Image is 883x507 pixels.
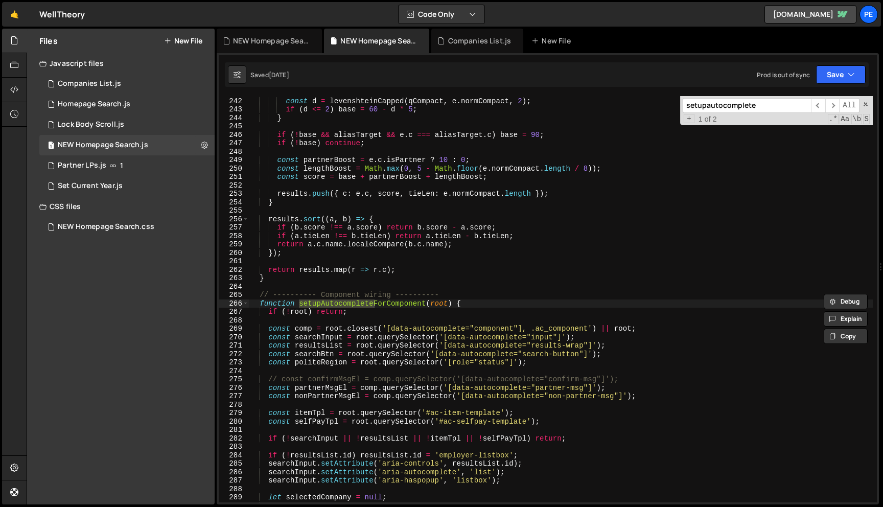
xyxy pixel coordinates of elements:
div: New File [531,36,574,46]
div: Homepage Search.js [58,100,130,109]
div: 274 [219,367,249,376]
div: 268 [219,316,249,325]
input: Search for [683,98,811,113]
div: 269 [219,325,249,333]
div: 284 [219,451,249,460]
div: 262 [219,266,249,274]
div: Javascript files [27,53,215,74]
div: 289 [219,493,249,502]
div: Saved [250,71,289,79]
div: 250 [219,165,249,173]
div: 270 [219,333,249,342]
span: 1 [48,142,54,150]
div: 254 [219,198,249,207]
div: 283 [219,443,249,451]
div: 15879/44963.js [39,155,215,176]
div: 278 [219,401,249,409]
div: 277 [219,392,249,401]
button: Explain [824,311,868,327]
div: 247 [219,139,249,148]
span: Whole Word Search [851,114,862,124]
span: RegExp Search [828,114,839,124]
div: 266 [219,299,249,308]
div: 279 [219,409,249,418]
div: 264 [219,283,249,291]
div: 261 [219,257,249,266]
div: 288 [219,485,249,494]
div: 248 [219,148,249,156]
div: 281 [219,426,249,434]
div: 249 [219,156,249,165]
h2: Files [39,35,58,47]
div: 245 [219,122,249,131]
div: 287 [219,476,249,485]
div: 258 [219,232,249,241]
div: 255 [219,206,249,215]
span: ​ [825,98,840,113]
div: NEW Homepage Search.css [58,222,154,232]
div: Prod is out of sync [757,71,810,79]
span: Alt-Enter [839,98,859,113]
div: 265 [219,291,249,299]
div: 251 [219,173,249,181]
div: NEW Homepage Search.js [340,36,417,46]
div: 263 [219,274,249,283]
div: NEW Homepage Search.js [58,141,148,150]
span: Search In Selection [863,114,870,124]
div: CSS files [27,196,215,217]
span: 1 [120,162,123,170]
div: 15879/44969.css [39,217,215,237]
div: Partner LPs.js [58,161,106,170]
div: 267 [219,308,249,316]
div: [DATE] [269,71,289,79]
div: 286 [219,468,249,477]
button: Copy [824,329,868,344]
div: 15879/44993.js [39,74,215,94]
div: 280 [219,418,249,426]
div: 15879/44968.js [39,135,215,155]
div: 242 [219,97,249,106]
button: Debug [824,294,868,309]
div: 244 [219,114,249,123]
a: [DOMAIN_NAME] [764,5,856,24]
div: 260 [219,249,249,258]
div: 285 [219,459,249,468]
span: 1 of 2 [694,115,721,124]
span: CaseSensitive Search [840,114,850,124]
button: Save [816,65,866,84]
div: WellTheory [39,8,85,20]
div: Set Current Year.js [58,181,123,191]
button: Code Only [399,5,484,24]
span: ​ [811,98,825,113]
div: 253 [219,190,249,198]
div: 272 [219,350,249,359]
div: 271 [219,341,249,350]
div: Lock Body Scroll.js [58,120,124,129]
a: Pe [859,5,878,24]
div: 15879/44768.js [39,176,215,196]
div: 15879/42362.js [39,114,215,135]
div: Companies List.js [58,79,121,88]
div: NEW Homepage Search.css [233,36,310,46]
button: New File [164,37,202,45]
div: 259 [219,240,249,249]
a: 🤙 [2,2,27,27]
div: 243 [219,105,249,114]
div: 256 [219,215,249,224]
div: 246 [219,131,249,140]
div: 15879/44964.js [39,94,215,114]
div: 273 [219,358,249,367]
div: Companies List.js [448,36,512,46]
span: Toggle Replace mode [684,114,694,124]
div: 275 [219,375,249,384]
div: 282 [219,434,249,443]
div: 257 [219,223,249,232]
div: 276 [219,384,249,393]
div: 252 [219,181,249,190]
